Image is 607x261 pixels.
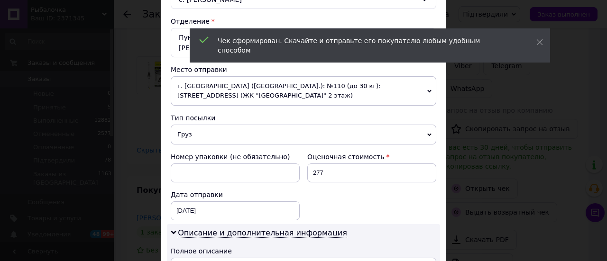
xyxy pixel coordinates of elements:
span: Груз [171,125,436,144]
div: Чек сформирован. Скачайте и отправьте его покупателю любым удобным способом [218,36,513,55]
span: Описание и дополнительная информация [178,228,347,238]
div: Номер упаковки (не обязательно) [171,152,300,162]
span: Место отправки [171,66,227,73]
div: Полное описание [171,246,436,256]
div: Отделение [171,17,436,26]
div: Пункт приема-выдачи (до 30 кг), [STREET_ADDRESS][PERSON_NAME] [171,28,436,57]
span: Тип посылки [171,114,215,122]
span: г. [GEOGRAPHIC_DATA] ([GEOGRAPHIC_DATA].): №110 (до 30 кг): [STREET_ADDRESS] (ЖК "[GEOGRAPHIC_DAT... [171,76,436,106]
div: Дата отправки [171,190,300,199]
div: Оценочная стоимость [307,152,436,162]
